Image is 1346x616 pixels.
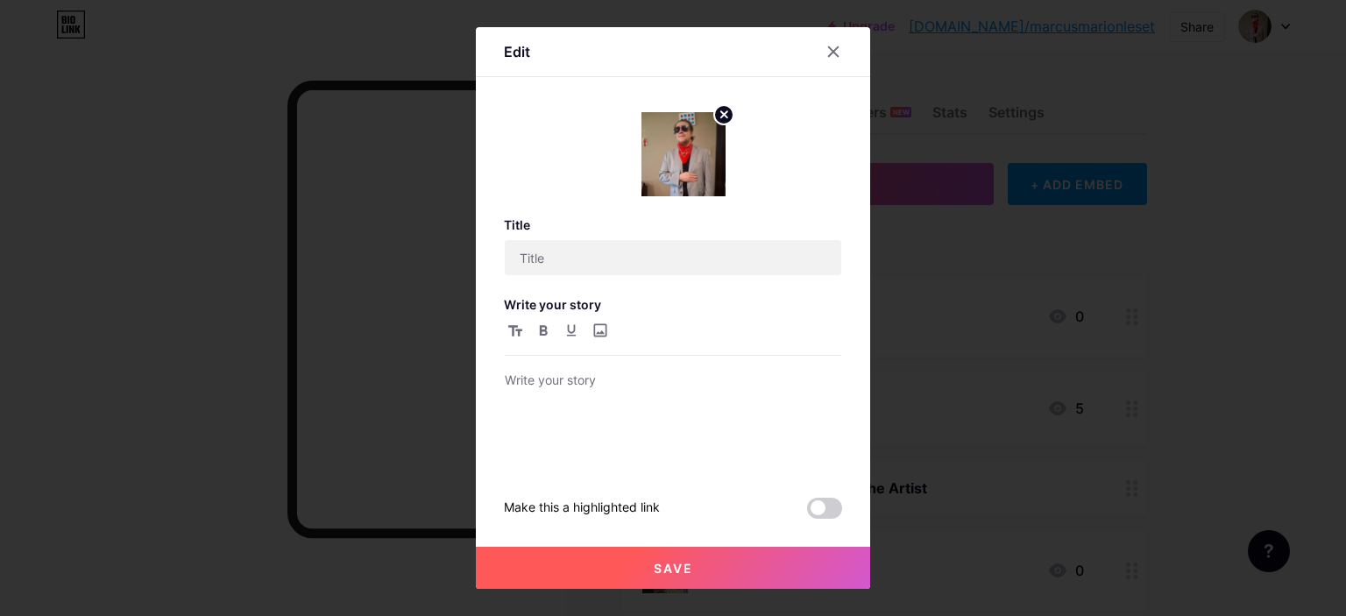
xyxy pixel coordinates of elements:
[505,240,841,275] input: Title
[504,217,842,232] h3: Title
[504,297,842,312] h3: Write your story
[504,41,530,62] div: Edit
[654,561,693,576] span: Save
[504,498,660,519] div: Make this a highlighted link
[476,547,870,589] button: Save
[641,112,726,196] img: link_thumbnail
